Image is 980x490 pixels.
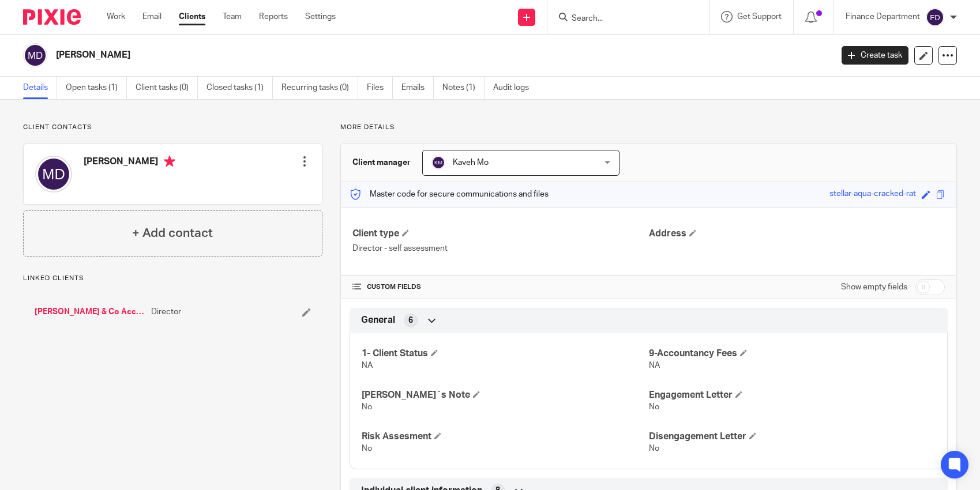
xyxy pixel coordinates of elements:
p: Linked clients [23,274,322,283]
span: No [649,444,659,453]
a: Reports [259,11,288,22]
label: Show empty fields [841,281,907,293]
span: NA [649,361,660,370]
h4: 9-Accountancy Fees [649,348,936,360]
h4: Address [649,228,945,240]
h4: 1- Client Status [362,348,648,360]
span: 6 [408,315,413,326]
span: Director [151,306,181,318]
a: Recurring tasks (0) [281,77,358,99]
h4: Engagement Letter [649,389,936,401]
p: More details [340,123,957,132]
a: Email [142,11,162,22]
span: General [361,314,395,326]
img: svg%3E [35,156,72,193]
a: Settings [305,11,336,22]
img: svg%3E [23,43,47,67]
a: Emails [401,77,434,99]
input: Search [570,14,674,24]
p: Finance Department [846,11,920,22]
a: Notes (1) [442,77,485,99]
h4: Risk Assesment [362,431,648,443]
a: Closed tasks (1) [206,77,273,99]
h4: [PERSON_NAME] [84,156,175,170]
a: Details [23,77,57,99]
h4: Client type [352,228,648,240]
img: svg%3E [926,8,944,27]
span: No [649,403,659,411]
h3: Client manager [352,157,411,168]
span: No [362,444,372,453]
h4: [PERSON_NAME]`s Note [362,389,648,401]
h4: Disengagement Letter [649,431,936,443]
span: Kaveh Mo [453,159,489,167]
h4: + Add contact [132,224,213,242]
a: Clients [179,11,205,22]
a: Client tasks (0) [136,77,198,99]
a: Audit logs [493,77,538,99]
div: stellar-aqua-cracked-rat [829,188,916,201]
p: Director - self assessment [352,243,648,254]
a: Open tasks (1) [66,77,127,99]
a: Files [367,77,393,99]
a: [PERSON_NAME] & Co Accountants Limited [35,306,145,318]
h4: CUSTOM FIELDS [352,282,648,292]
span: Get Support [737,13,782,21]
span: No [362,403,372,411]
img: svg%3E [431,156,445,169]
a: Team [223,11,242,22]
p: Client contacts [23,123,322,132]
i: Primary [164,156,175,167]
a: Work [107,11,125,22]
p: Master code for secure communications and files [350,189,549,200]
img: Pixie [23,9,81,25]
a: Create task [842,46,908,65]
span: NA [362,361,373,370]
h2: [PERSON_NAME] [56,49,671,61]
